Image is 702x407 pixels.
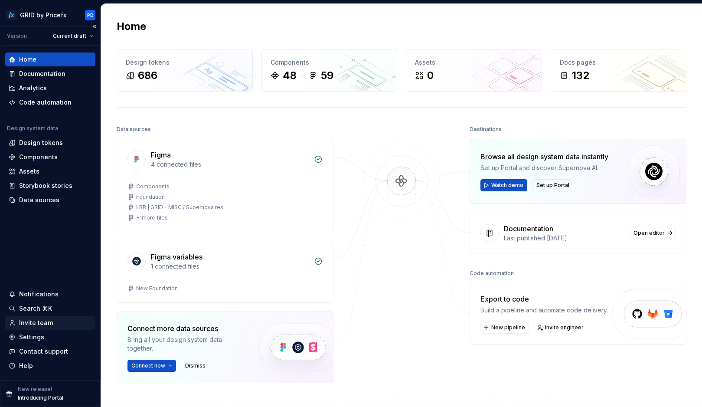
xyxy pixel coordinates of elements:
[19,69,65,78] div: Documentation
[127,323,245,334] div: Connect more data sources
[5,53,95,66] a: Home
[151,160,309,169] div: 4 connected files
[5,67,95,81] a: Documentation
[5,136,95,150] a: Design tokens
[6,10,16,20] img: 34b36638-1994-4e7d-a6e2-34b7e844afa5.png
[271,58,389,67] div: Components
[136,285,178,292] div: New Foundation
[136,214,168,221] div: + 1 more files
[181,360,209,372] button: Dismiss
[551,49,687,92] a: Docs pages132
[19,84,47,92] div: Analytics
[480,151,608,162] div: Browse all design system data instantly
[532,179,573,191] button: Set up Portal
[545,324,584,331] span: Invite engineer
[19,347,68,356] div: Contact support
[480,294,608,304] div: Export to code
[151,262,309,271] div: 1 connected files
[19,167,39,176] div: Assets
[136,183,170,190] div: Components
[151,252,202,262] div: Figma variables
[127,360,176,372] button: Connect new
[427,69,434,82] div: 0
[572,69,589,82] div: 132
[321,69,333,82] div: 59
[136,194,165,200] div: Foundation
[87,12,94,19] div: PD
[5,193,95,207] a: Data sources
[19,196,59,204] div: Data sources
[127,335,245,353] div: Bring all your design system data together.
[5,359,95,373] button: Help
[117,123,151,135] div: Data sources
[480,306,608,315] div: Build a pipeline and automate code delivery.
[19,138,63,147] div: Design tokens
[19,304,52,313] div: Search ⌘K
[2,6,99,24] button: GRID by PricefxPD
[117,241,333,303] a: Figma variables1 connected filesNew Foundation
[19,181,72,190] div: Storybook stories
[138,69,157,82] div: 686
[20,11,66,20] div: GRID by Pricefx
[7,125,58,132] div: Design system data
[151,150,171,160] div: Figma
[5,287,95,301] button: Notifications
[5,345,95,358] button: Contact support
[5,179,95,193] a: Storybook stories
[88,20,101,33] button: Collapse sidebar
[5,81,95,95] a: Analytics
[5,316,95,330] a: Invite team
[491,324,525,331] span: New pipeline
[117,139,333,232] a: Figma4 connected filesComponentsFoundationLBR | GRID - MISC / Supernova res.+1more files
[19,361,33,370] div: Help
[261,49,398,92] a: Components4859
[406,49,542,92] a: Assets0
[5,150,95,164] a: Components
[415,58,533,67] div: Assets
[131,362,165,369] span: Connect new
[19,290,59,299] div: Notifications
[560,58,678,67] div: Docs pages
[19,153,58,161] div: Components
[117,20,146,33] h2: Home
[19,55,36,64] div: Home
[5,164,95,178] a: Assets
[7,33,27,39] div: Version
[5,330,95,344] a: Settings
[470,267,514,279] div: Code automation
[504,223,553,234] div: Documentation
[480,322,529,334] button: New pipeline
[19,98,72,107] div: Code automation
[117,49,253,92] a: Design tokens686
[18,386,52,393] p: New release!
[19,318,53,327] div: Invite team
[53,33,86,39] span: Current draft
[136,204,225,211] div: LBR | GRID - MISC / Supernova res.
[5,95,95,109] a: Code automation
[283,69,297,82] div: 48
[504,234,624,243] div: Last published [DATE]
[126,58,244,67] div: Design tokens
[633,230,665,236] span: Open editor
[470,123,502,135] div: Destinations
[5,302,95,315] button: Search ⌘K
[480,179,527,191] button: Watch demo
[480,164,608,172] div: Set up Portal and discover Supernova AI.
[185,362,206,369] span: Dismiss
[18,394,63,401] p: Introducing Portal
[534,322,588,334] a: Invite engineer
[536,182,569,189] span: Set up Portal
[491,182,523,189] span: Watch demo
[19,333,44,341] div: Settings
[630,227,676,239] a: Open editor
[49,30,97,42] button: Current draft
